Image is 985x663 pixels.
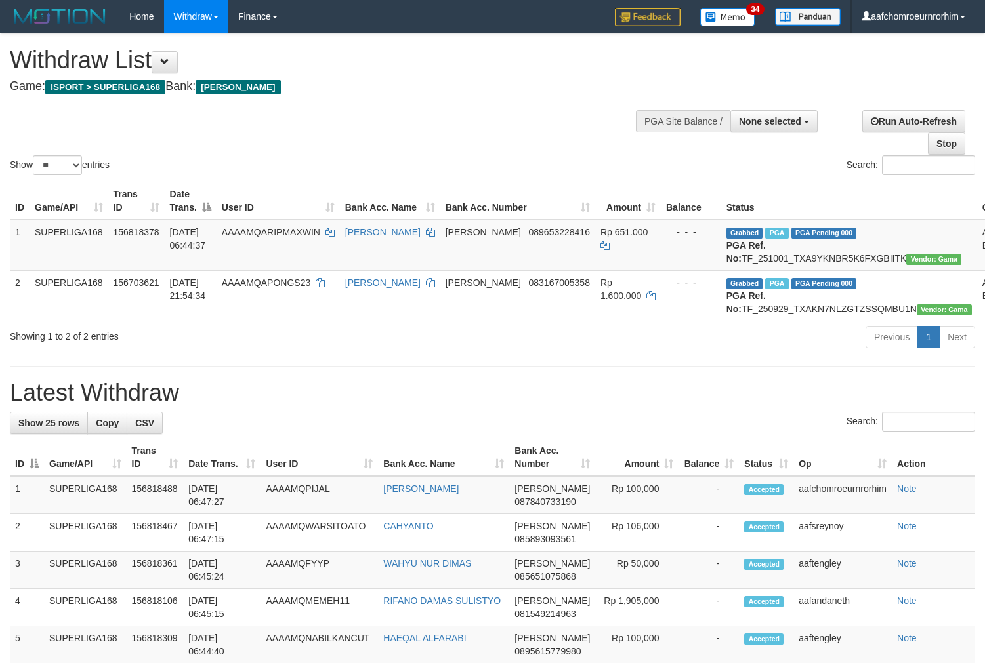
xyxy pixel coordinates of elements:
[679,514,739,552] td: -
[135,418,154,428] span: CSV
[127,412,163,434] a: CSV
[44,552,127,589] td: SUPERLIGA168
[666,226,716,239] div: - - -
[217,182,340,220] th: User ID: activate to sort column ascending
[793,439,892,476] th: Op: activate to sort column ascending
[10,412,88,434] a: Show 25 rows
[10,514,44,552] td: 2
[114,227,159,237] span: 156818378
[30,220,108,271] td: SUPERLIGA168
[183,476,261,514] td: [DATE] 06:47:27
[514,609,576,619] span: Copy 081549214963 to clipboard
[847,412,975,432] label: Search:
[44,514,127,552] td: SUPERLIGA168
[746,3,764,15] span: 34
[514,483,590,494] span: [PERSON_NAME]
[897,558,917,569] a: Note
[514,571,576,582] span: Copy 085651075868 to clipboard
[127,589,184,626] td: 156818106
[10,182,30,220] th: ID
[222,227,320,237] span: AAAAMQARIPMAXWIN
[793,589,892,626] td: aafandaneth
[730,110,818,132] button: None selected
[866,326,918,348] a: Previous
[514,496,576,507] span: Copy 087840733190 to clipboard
[10,380,975,406] h1: Latest Withdraw
[897,521,917,531] a: Note
[127,439,184,476] th: Trans ID: activate to sort column ascending
[791,228,857,239] span: PGA Pending
[744,596,784,607] span: Accepted
[10,476,44,514] td: 1
[30,270,108,321] td: SUPERLIGA168
[170,277,206,301] span: [DATE] 21:54:34
[383,483,459,494] a: [PERSON_NAME]
[10,220,30,271] td: 1
[196,80,280,94] span: [PERSON_NAME]
[10,270,30,321] td: 2
[721,270,977,321] td: TF_250929_TXAKN7NLZGTZSSQMBU1N
[127,514,184,552] td: 156818467
[96,418,119,428] span: Copy
[127,552,184,589] td: 156818361
[917,326,940,348] a: 1
[446,227,521,237] span: [PERSON_NAME]
[383,558,471,569] a: WAHYU NUR DIMAS
[10,47,644,73] h1: Withdraw List
[793,476,892,514] td: aafchomroeurnrorhim
[183,514,261,552] td: [DATE] 06:47:15
[726,240,766,264] b: PGA Ref. No:
[30,182,108,220] th: Game/API: activate to sort column ascending
[514,646,581,656] span: Copy 0895615779980 to clipboard
[726,228,763,239] span: Grabbed
[440,182,595,220] th: Bank Acc. Number: activate to sort column ascending
[170,227,206,251] span: [DATE] 06:44:37
[666,276,716,289] div: - - -
[514,521,590,531] span: [PERSON_NAME]
[509,439,595,476] th: Bank Acc. Number: activate to sort column ascending
[514,595,590,606] span: [PERSON_NAME]
[514,534,576,544] span: Copy 085893093561 to clipboard
[765,228,788,239] span: Marked by aafandaneth
[44,476,127,514] td: SUPERLIGA168
[183,439,261,476] th: Date Trans.: activate to sort column ascending
[345,227,421,237] a: [PERSON_NAME]
[261,589,378,626] td: AAAAMQMEMEH11
[595,589,679,626] td: Rp 1,905,000
[793,514,892,552] td: aafsreynoy
[744,521,784,532] span: Accepted
[600,277,641,301] span: Rp 1.600.000
[10,7,110,26] img: MOTION_logo.png
[10,325,400,343] div: Showing 1 to 2 of 2 entries
[906,254,961,265] span: Vendor URL: https://trx31.1velocity.biz
[739,116,801,127] span: None selected
[679,589,739,626] td: -
[928,132,965,155] a: Stop
[383,595,501,606] a: RIFANO DAMAS SULISTYO
[528,227,589,237] span: Copy 089653228416 to clipboard
[615,8,681,26] img: Feedback.jpg
[261,476,378,514] td: AAAAMQPIJAL
[528,277,589,288] span: Copy 083167005358 to clipboard
[721,220,977,271] td: TF_251001_TXA9YKNBR5K6FXGBIITK
[595,552,679,589] td: Rp 50,000
[679,476,739,514] td: -
[10,589,44,626] td: 4
[183,552,261,589] td: [DATE] 06:45:24
[700,8,755,26] img: Button%20Memo.svg
[340,182,440,220] th: Bank Acc. Name: activate to sort column ascending
[514,633,590,643] span: [PERSON_NAME]
[892,439,975,476] th: Action
[726,291,766,314] b: PGA Ref. No:
[261,552,378,589] td: AAAAMQFYYP
[917,304,972,315] span: Vendor URL: https://trx31.1velocity.biz
[661,182,721,220] th: Balance
[897,483,917,494] a: Note
[165,182,217,220] th: Date Trans.: activate to sort column descending
[595,476,679,514] td: Rp 100,000
[446,277,521,288] span: [PERSON_NAME]
[33,155,82,175] select: Showentries
[261,439,378,476] th: User ID: activate to sort column ascending
[10,439,44,476] th: ID: activate to sort column descending
[744,559,784,570] span: Accepted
